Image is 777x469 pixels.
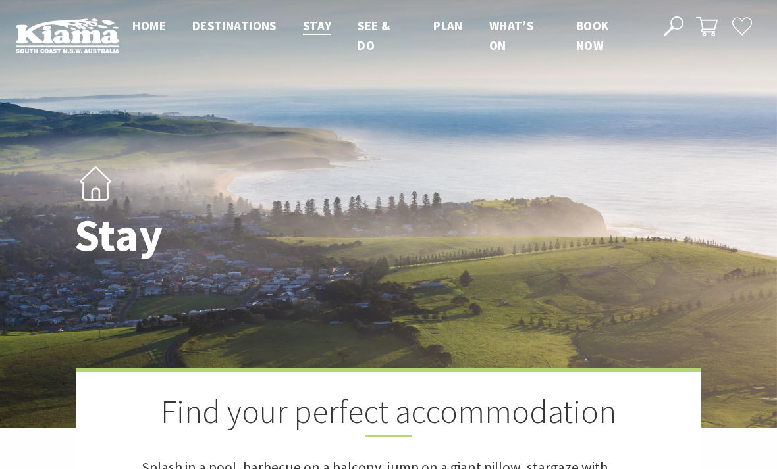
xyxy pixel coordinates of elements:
[192,18,277,34] span: Destinations
[489,18,533,53] span: What’s On
[142,392,635,437] h2: Find your perfect accommodation
[576,18,609,53] span: Book now
[74,210,446,260] h1: Stay
[132,18,166,34] span: Home
[303,18,332,34] span: Stay
[433,18,463,34] span: Plan
[358,18,390,53] span: See & Do
[119,16,648,56] nav: Main Menu
[16,18,119,53] img: Kiama Logo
